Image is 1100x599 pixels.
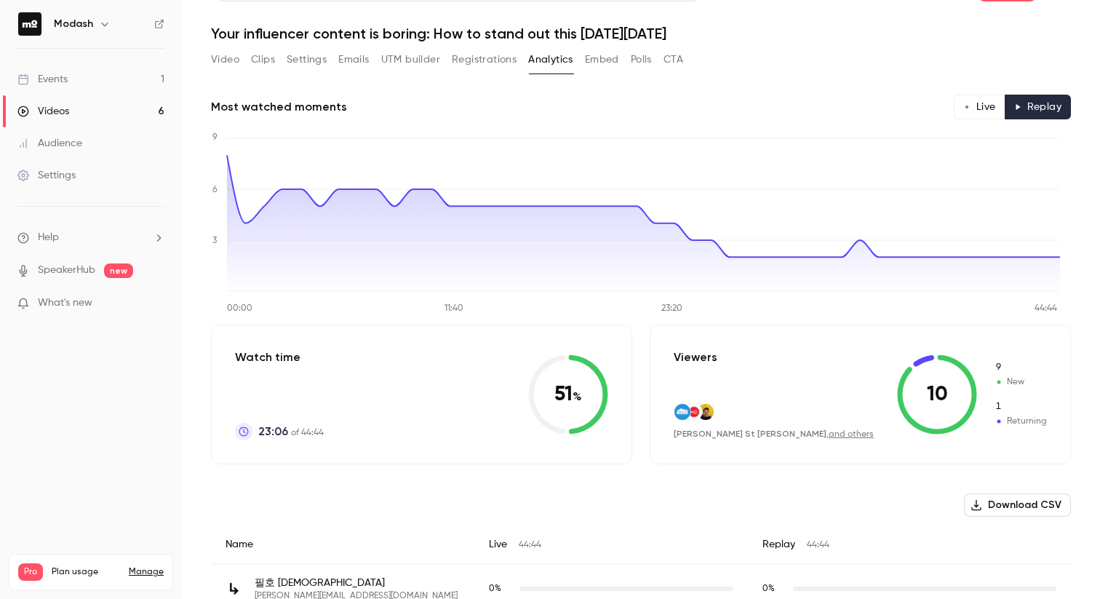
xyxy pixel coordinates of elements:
[258,423,324,440] p: of 44:44
[964,493,1071,517] button: Download CSV
[258,423,288,440] span: 23:06
[585,48,619,71] button: Embed
[104,263,133,278] span: new
[287,48,327,71] button: Settings
[674,428,874,440] div: ,
[129,566,164,578] a: Manage
[17,136,82,151] div: Audience
[762,582,786,595] span: Replay watch time
[226,579,243,599] img: indentcorp.com
[663,48,683,71] button: CTA
[38,230,59,245] span: Help
[995,400,1047,413] span: Returning
[829,430,874,439] a: and others
[519,541,541,550] span: 44:44
[674,349,717,366] p: Viewers
[1035,304,1057,313] tspan: 44:44
[762,584,775,593] span: 0 %
[528,48,573,71] button: Analytics
[995,376,1047,389] span: New
[686,404,702,420] img: modash.io
[445,304,463,313] tspan: 11:40
[474,525,748,564] div: Live
[489,584,501,593] span: 0 %
[452,48,517,71] button: Registrations
[18,12,41,36] img: Modash
[211,25,1071,42] h1: Your influencer content is boring: How to stand out this [DATE][DATE]
[17,72,68,87] div: Events
[255,576,458,590] span: 필호 [DEMOGRAPHIC_DATA]
[212,133,218,142] tspan: 9
[38,295,92,311] span: What's new
[661,304,682,313] tspan: 23:20
[674,429,826,439] span: [PERSON_NAME] St [PERSON_NAME]
[54,17,93,31] h6: Modash
[381,48,440,71] button: UTM builder
[251,48,275,71] button: Clips
[212,186,218,194] tspan: 6
[211,48,239,71] button: Video
[954,95,1005,119] button: Live
[227,304,252,313] tspan: 00:00
[18,563,43,581] span: Pro
[17,104,69,119] div: Videos
[17,168,76,183] div: Settings
[748,525,1071,564] div: Replay
[211,98,347,116] h2: Most watched moments
[995,415,1047,428] span: Returning
[807,541,829,550] span: 44:44
[995,361,1047,374] span: New
[698,404,714,420] img: rvmendoza.com
[235,349,324,366] p: Watch time
[211,525,474,564] div: Name
[17,230,164,245] li: help-dropdown-opener
[489,582,512,595] span: Live watch time
[338,48,369,71] button: Emails
[212,237,217,245] tspan: 3
[631,48,652,71] button: Polls
[674,404,690,420] img: janandjul.com
[38,263,95,278] a: SpeakerHub
[1005,95,1071,119] button: Replay
[52,566,120,578] span: Plan usage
